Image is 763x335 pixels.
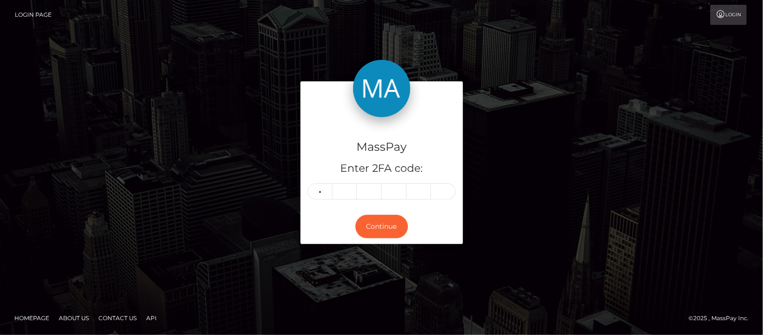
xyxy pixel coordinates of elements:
a: About Us [55,311,93,325]
a: API [142,311,161,325]
a: Login Page [15,5,52,25]
h4: MassPay [308,139,456,156]
a: Homepage [11,311,53,325]
img: MassPay [353,60,410,117]
a: Login [710,5,747,25]
h5: Enter 2FA code: [308,161,456,176]
a: Contact Us [95,311,140,325]
div: © 2025 , MassPay Inc. [688,313,756,324]
button: Continue [355,215,408,238]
